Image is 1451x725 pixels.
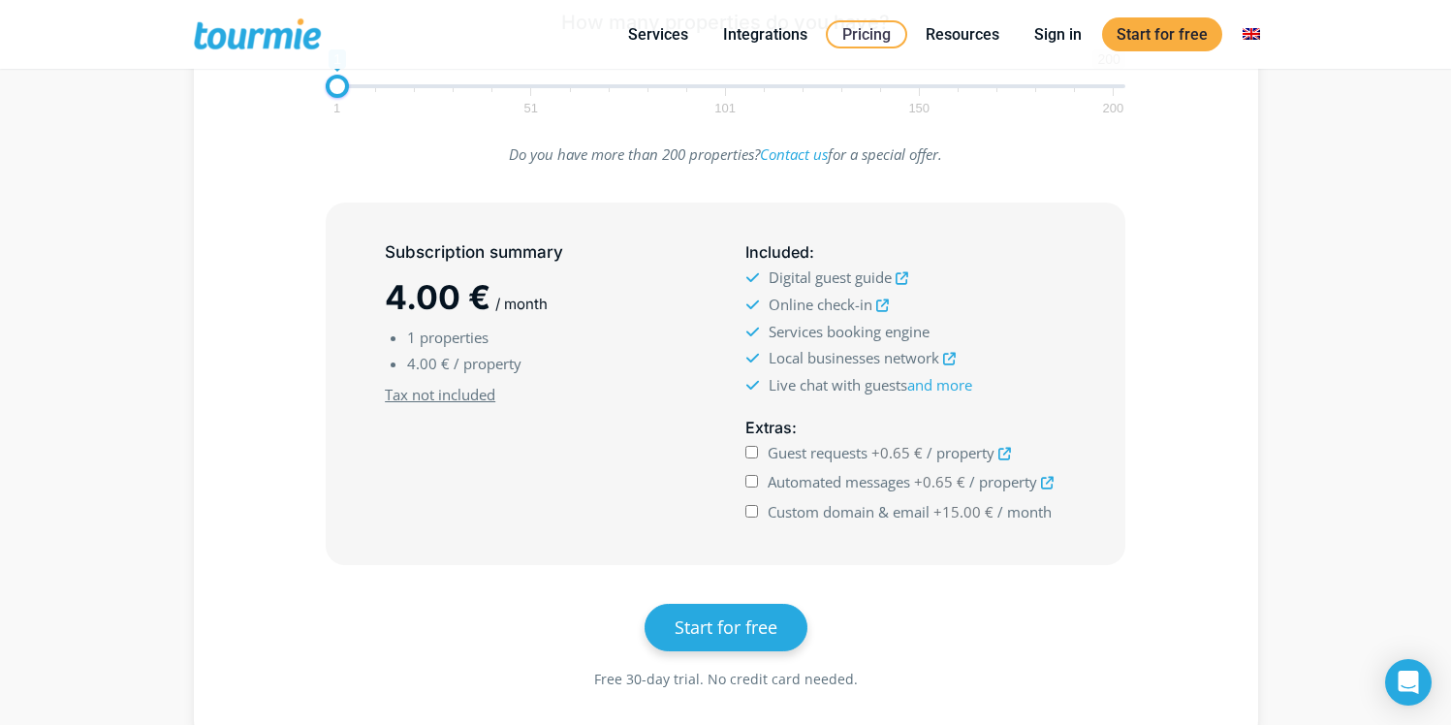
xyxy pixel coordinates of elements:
u: Tax not included [385,385,495,404]
span: 101 [711,104,739,112]
a: Resources [911,22,1014,47]
a: Start for free [1102,17,1222,51]
a: Sign in [1020,22,1096,47]
span: Start for free [675,615,777,639]
span: properties [420,328,489,347]
span: Automated messages [768,472,910,491]
span: Included [745,242,809,262]
a: Pricing [826,20,907,48]
span: / property [927,443,994,462]
span: 150 [905,104,932,112]
span: +15.00 € [933,502,994,521]
span: +0.65 € [914,472,965,491]
span: Services booking engine [769,322,930,341]
a: Integrations [709,22,822,47]
span: 1 [407,328,416,347]
a: and more [907,375,972,394]
span: / property [969,472,1037,491]
div: Open Intercom Messenger [1385,659,1432,706]
span: / month [495,295,548,313]
span: Guest requests [768,443,867,462]
span: Custom domain & email [768,502,930,521]
span: 1 [331,104,343,112]
span: Live chat with guests [769,375,972,394]
h5: Subscription summary [385,240,705,265]
span: 200 [1100,104,1127,112]
span: 51 [521,104,541,112]
span: / month [997,502,1052,521]
span: Extras [745,418,792,437]
h5: : [745,240,1065,265]
p: Do you have more than 200 properties? for a special offer. [326,142,1125,168]
a: Contact us [760,144,828,164]
span: Digital guest guide [769,268,892,287]
span: Free 30-day trial. No credit card needed. [594,670,858,688]
a: Start for free [645,604,807,651]
span: Online check-in [769,295,872,314]
span: 4.00 € [407,354,450,373]
span: / property [454,354,521,373]
span: +0.65 € [871,443,923,462]
a: Services [614,22,703,47]
h5: : [745,416,1065,440]
span: Local businesses network [769,348,939,367]
span: 4.00 € [385,277,490,317]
